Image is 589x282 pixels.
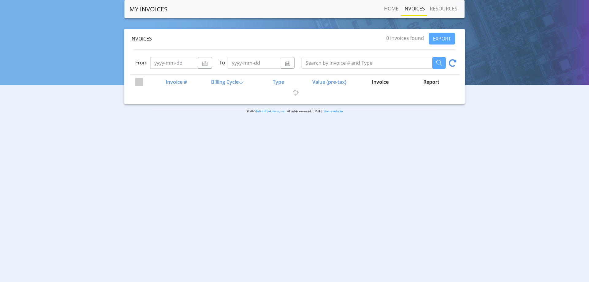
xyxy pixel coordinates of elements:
input: yyyy-mm-dd [228,57,281,69]
a: Home [382,2,401,15]
label: From [135,59,148,66]
input: yyyy-mm-dd [150,57,198,69]
a: INVOICES [401,2,427,15]
img: calendar.svg [285,61,291,66]
div: Invoice # [150,78,201,86]
div: Value (pre-tax) [303,78,354,86]
a: MY INVOICES [129,3,167,15]
span: Invoices [130,35,152,42]
input: Search by Invoice # and Type [302,57,432,69]
p: © 2025 . All rights reserved. [DATE] | [152,109,437,114]
a: Telit IoT Solutions, Inc. [256,109,286,113]
button: EXPORT [429,33,455,44]
div: Report [405,78,456,86]
img: loading.gif [293,90,299,96]
div: Billing Cycle [201,78,252,86]
div: Type [252,78,303,86]
span: 0 invoices found [386,35,424,41]
label: To [219,59,225,66]
img: calendar.svg [202,61,208,66]
div: Invoice [354,78,405,86]
a: Status website [324,109,343,113]
a: RESOURCES [427,2,460,15]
